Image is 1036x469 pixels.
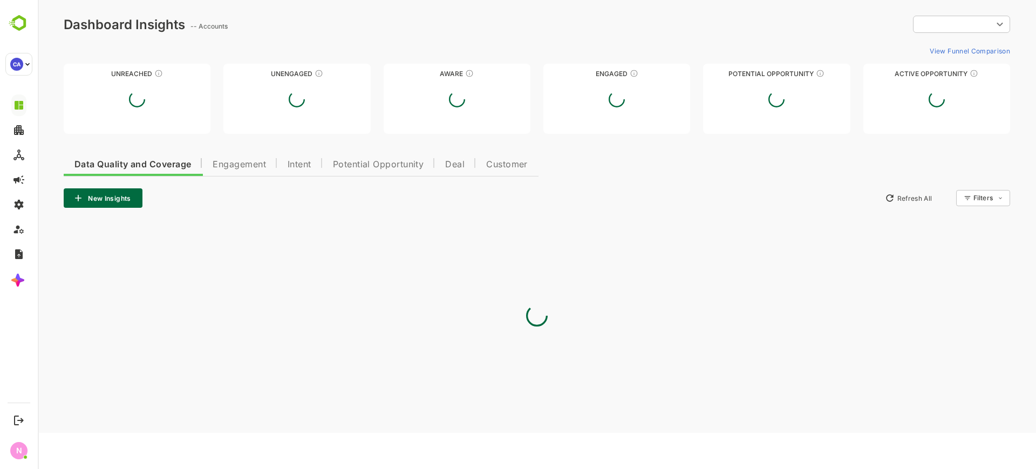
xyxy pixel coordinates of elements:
[936,194,955,202] div: Filters
[250,160,274,169] span: Intent
[875,15,972,34] div: ​
[5,13,33,33] img: BambooboxLogoMark.f1c84d78b4c51b1a7b5f700c9845e183.svg
[888,42,972,59] button: View Funnel Comparison
[935,188,972,208] div: Filters
[117,69,125,78] div: These accounts have not been engaged with for a defined time period
[592,69,601,78] div: These accounts are warm, further nurturing would qualify them to MQAs
[153,22,193,30] ag: -- Accounts
[26,17,147,32] div: Dashboard Insights
[10,442,28,459] div: N
[778,69,787,78] div: These accounts are MQAs and can be passed on to Inside Sales
[10,58,23,71] div: CA
[26,188,105,208] button: New Insights
[826,70,972,78] div: Active Opportunity
[295,160,386,169] span: Potential Opportunity
[26,70,173,78] div: Unreached
[665,70,812,78] div: Potential Opportunity
[407,160,427,169] span: Deal
[11,413,26,427] button: Logout
[932,69,940,78] div: These accounts have open opportunities which might be at any of the Sales Stages
[277,69,285,78] div: These accounts have not shown enough engagement and need nurturing
[448,160,490,169] span: Customer
[427,69,436,78] div: These accounts have just entered the buying cycle and need further nurturing
[346,70,493,78] div: Aware
[175,160,228,169] span: Engagement
[37,160,153,169] span: Data Quality and Coverage
[842,189,899,207] button: Refresh All
[186,70,332,78] div: Unengaged
[506,70,652,78] div: Engaged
